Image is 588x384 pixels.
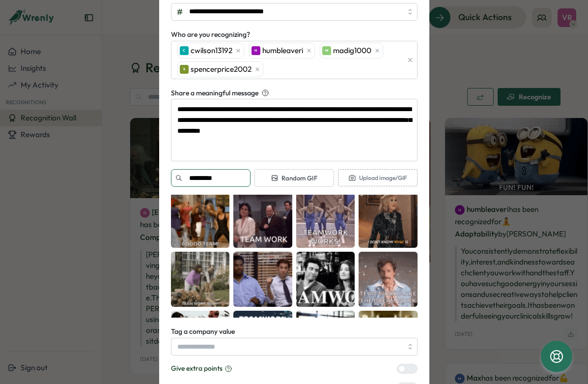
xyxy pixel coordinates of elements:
span: C [183,48,185,53]
span: M [325,48,328,53]
span: humbleaveri [262,45,303,56]
span: spencerprice2002 [191,64,252,75]
span: Share a meaningful message [171,88,258,99]
p: Give extra points [171,363,223,374]
label: Who are you recognizing? [171,30,250,40]
label: Tag a company value [171,326,235,337]
span: H [254,48,257,53]
span: cwilson13192 [191,45,232,56]
span: S [183,66,185,72]
span: madig1000 [333,45,371,56]
button: Random GIF [254,169,334,187]
span: Random GIF [271,174,317,183]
